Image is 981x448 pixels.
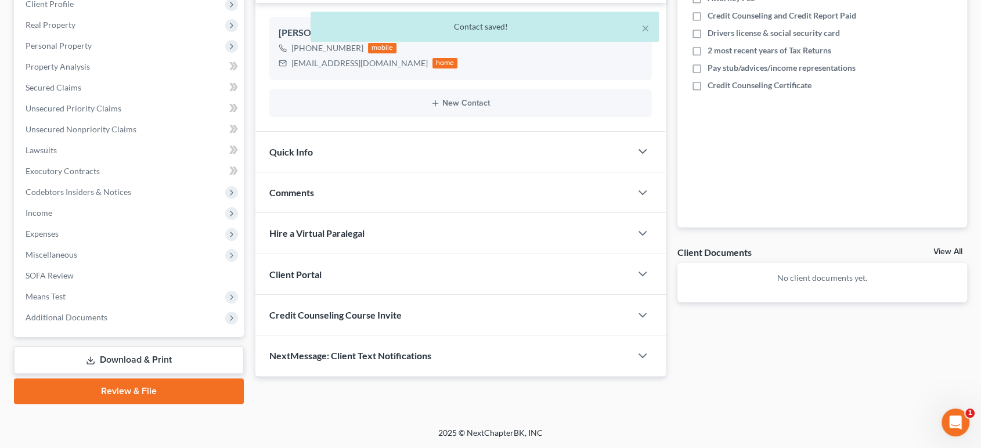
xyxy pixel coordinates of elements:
[26,145,57,155] span: Lawsuits
[269,309,402,320] span: Credit Counseling Course Invite
[26,270,74,280] span: SOFA Review
[16,77,244,98] a: Secured Claims
[641,21,650,35] button: ×
[26,41,92,50] span: Personal Property
[708,45,831,56] span: 2 most recent years of Tax Returns
[26,250,77,259] span: Miscellaneous
[942,409,969,436] iframe: Intercom live chat
[26,103,121,113] span: Unsecured Priority Claims
[26,82,81,92] span: Secured Claims
[708,62,856,74] span: Pay stub/advices/income representations
[269,269,322,280] span: Client Portal
[687,272,958,284] p: No client documents yet.
[16,56,244,77] a: Property Analysis
[26,124,136,134] span: Unsecured Nonpriority Claims
[26,229,59,239] span: Expenses
[708,80,812,91] span: Credit Counseling Certificate
[933,248,962,256] a: View All
[432,58,458,68] div: home
[160,427,821,448] div: 2025 © NextChapterBK, INC
[26,208,52,218] span: Income
[16,98,244,119] a: Unsecured Priority Claims
[965,409,975,418] span: 1
[291,57,428,69] div: [EMAIL_ADDRESS][DOMAIN_NAME]
[16,161,244,182] a: Executory Contracts
[26,291,66,301] span: Means Test
[269,350,431,361] span: NextMessage: Client Text Notifications
[26,166,100,176] span: Executory Contracts
[14,378,244,404] a: Review & File
[269,227,365,239] span: Hire a Virtual Paralegal
[677,246,752,258] div: Client Documents
[269,187,314,198] span: Comments
[16,119,244,140] a: Unsecured Nonpriority Claims
[708,10,856,21] span: Credit Counseling and Credit Report Paid
[26,312,107,322] span: Additional Documents
[279,99,643,108] button: New Contact
[368,43,397,53] div: mobile
[26,62,90,71] span: Property Analysis
[291,42,363,54] div: [PHONE_NUMBER]
[26,187,131,197] span: Codebtors Insiders & Notices
[16,140,244,161] a: Lawsuits
[16,265,244,286] a: SOFA Review
[269,146,313,157] span: Quick Info
[320,21,650,32] div: Contact saved!
[14,346,244,374] a: Download & Print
